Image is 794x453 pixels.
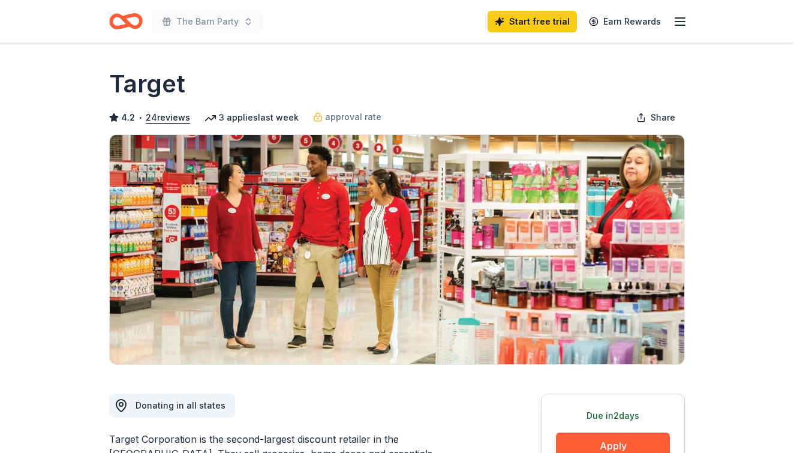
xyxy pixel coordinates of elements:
[136,400,225,410] span: Donating in all states
[121,110,135,125] span: 4.2
[139,113,143,122] span: •
[109,7,143,35] a: Home
[582,11,668,32] a: Earn Rewards
[176,14,239,29] span: The Barn Party
[488,11,577,32] a: Start free trial
[204,110,299,125] div: 3 applies last week
[651,110,675,125] span: Share
[325,110,381,124] span: approval rate
[556,409,670,423] div: Due in 2 days
[313,110,381,124] a: approval rate
[146,110,190,125] button: 24reviews
[627,106,685,130] button: Share
[109,67,185,101] h1: Target
[152,10,263,34] button: The Barn Party
[110,135,684,364] img: Image for Target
